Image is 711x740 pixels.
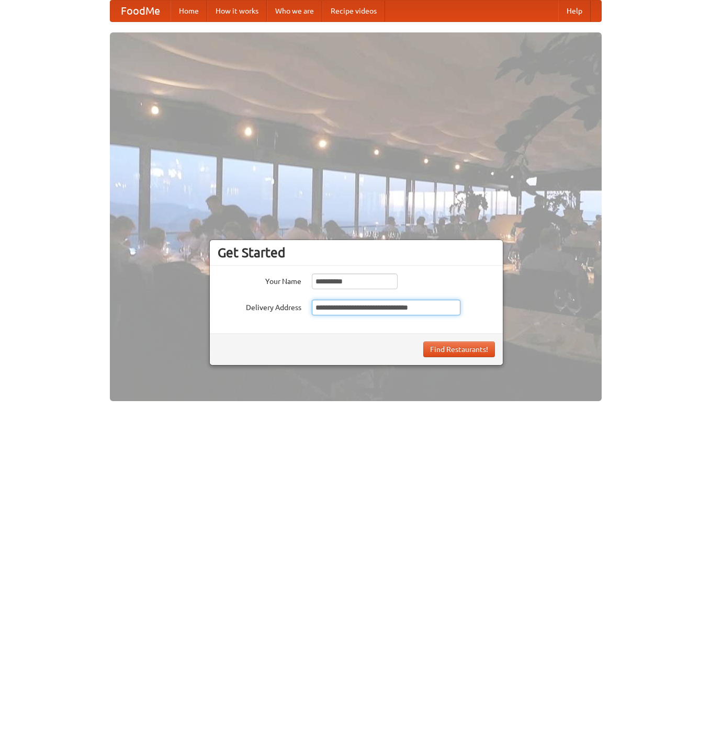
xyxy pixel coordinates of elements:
a: Home [171,1,207,21]
label: Your Name [218,274,301,287]
a: Who we are [267,1,322,21]
a: Help [558,1,591,21]
a: How it works [207,1,267,21]
button: Find Restaurants! [423,341,495,357]
label: Delivery Address [218,300,301,313]
a: Recipe videos [322,1,385,21]
a: FoodMe [110,1,171,21]
h3: Get Started [218,245,495,260]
